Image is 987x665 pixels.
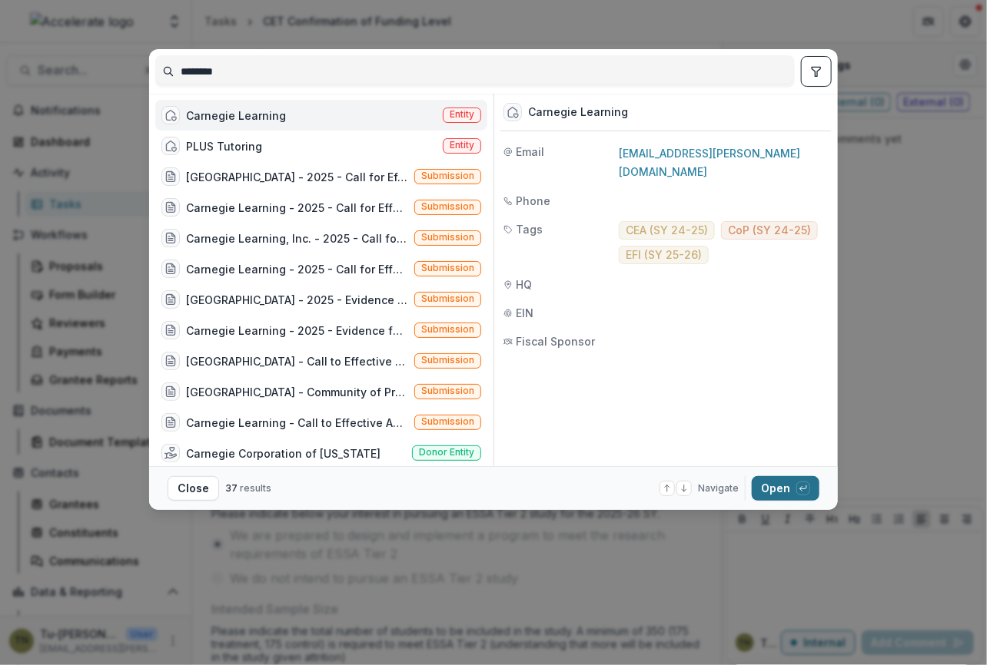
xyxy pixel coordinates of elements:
span: Fiscal Sponsor [516,333,595,349]
div: Carnegie Learning - Call to Effective Action - 1 [186,415,408,431]
span: Tags [516,221,543,237]
span: Submission [421,201,474,212]
span: Phone [516,193,550,209]
span: Submission [421,355,474,366]
button: Close [168,476,219,501]
span: Submission [421,293,474,304]
span: CoP (SY 24-25) [728,224,811,237]
span: Submission [421,170,474,181]
span: 37 [225,482,238,494]
div: Carnegie Learning [528,106,628,119]
span: Submission [421,232,474,243]
span: Submission [421,385,474,396]
div: PLUS Tutoring [186,138,262,154]
div: Carnegie Learning - 2025 - Evidence for Impact Letter of Interest Form [186,323,408,339]
span: EFI (SY 25-26) [626,249,702,262]
button: toggle filters [801,56,832,87]
div: [GEOGRAPHIC_DATA] - 2025 - Call for Effective Technology Grant Application [186,169,408,185]
span: Donor entity [419,447,474,458]
div: Carnegie Learning [186,108,286,124]
span: results [240,482,271,494]
span: EIN [516,305,533,321]
span: Submission [421,263,474,273]
button: Open [752,476,819,501]
span: Submission [421,416,474,427]
div: [GEOGRAPHIC_DATA] - Community of Practice - 1 [186,384,408,400]
span: Email [516,144,544,160]
span: Navigate [698,481,739,495]
div: Carnegie Corporation of [US_STATE] [186,445,381,462]
div: [GEOGRAPHIC_DATA] - 2025 - Evidence for Impact Letter of Interest Form [186,292,408,308]
div: Carnegie Learning, Inc. - 2025 - Call for Effective Technology Grant Application [186,230,408,246]
div: [GEOGRAPHIC_DATA] - Call to Effective Action - 1 [186,353,408,369]
a: [EMAIL_ADDRESS][PERSON_NAME][DOMAIN_NAME] [619,147,800,178]
span: Submission [421,324,474,335]
div: Carnegie Learning - 2025 - Call for Effective Technology Grant Application [186,200,408,216]
span: Entity [450,140,474,151]
span: CEA (SY 24-25) [626,224,708,237]
span: HQ [516,276,532,293]
div: Carnegie Learning - 2025 - Call for Effective Technology Grant Application [186,261,408,277]
span: Entity [450,109,474,120]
